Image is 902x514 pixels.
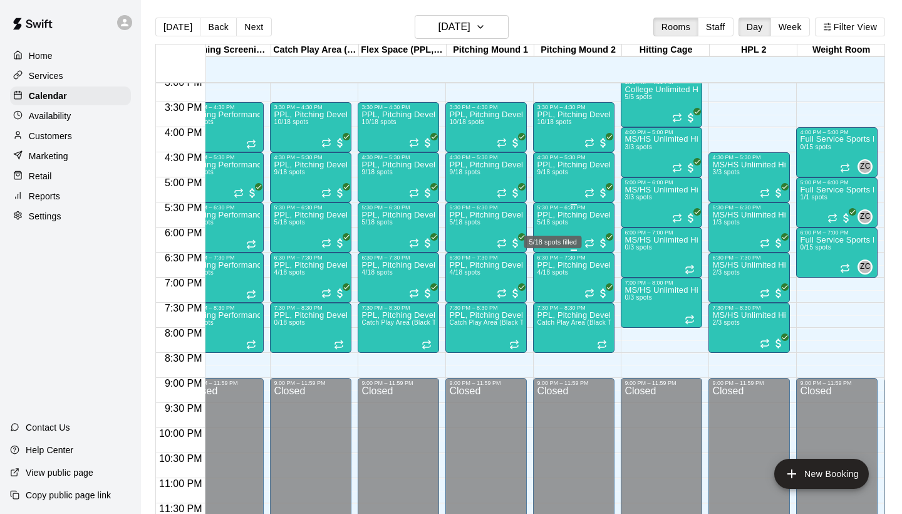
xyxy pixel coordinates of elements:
[186,104,260,110] div: 3:30 PM – 4:30 PM
[497,138,507,148] span: Recurring event
[621,127,702,177] div: 4:00 PM – 5:00 PM: MS/HS Unlimited Hitting
[445,152,527,202] div: 4:30 PM – 5:30 PM: PPL, Pitching Development Session
[162,328,205,338] span: 8:00 PM
[537,254,611,261] div: 6:30 PM – 7:30 PM
[361,219,392,226] span: 5/18 spots filled
[625,229,698,236] div: 6:00 PM – 7:00 PM
[597,187,609,199] span: All customers have paid
[449,204,523,211] div: 5:30 PM – 6:30 PM
[26,444,73,456] p: Help Center
[26,421,70,434] p: Contact Us
[625,144,652,150] span: 3/3 spots filled
[509,237,522,249] span: All customers have paid
[236,18,271,36] button: Next
[274,104,348,110] div: 3:30 PM – 4:30 PM
[445,202,527,253] div: 5:30 PM – 6:30 PM: PPL, Pitching Development Session
[162,127,205,138] span: 4:00 PM
[800,144,831,150] span: 0/15 spots filled
[334,137,346,149] span: All customers have paid
[760,338,770,349] span: Recurring event
[10,207,131,226] a: Settings
[712,269,740,276] span: 2/3 spots filled
[271,45,359,56] div: Catch Play Area (Black Turf)
[422,187,434,199] span: All customers have paid
[584,238,594,248] span: Recurring event
[274,118,308,125] span: 10/18 spots filled
[685,162,697,174] span: All customers have paid
[274,269,304,276] span: 4/18 spots filled
[246,239,256,249] span: Recurring event
[533,152,614,202] div: 4:30 PM – 5:30 PM: PPL, Pitching Development Session
[10,127,131,145] div: Customers
[449,380,523,386] div: 9:00 PM – 11:59 PM
[708,152,790,202] div: 4:30 PM – 5:30 PM: MS/HS Unlimited Hitting
[246,139,256,149] span: Recurring event
[672,163,682,173] span: Recurring event
[800,194,827,201] span: 1/1 spots filled
[334,237,346,249] span: All customers have paid
[774,459,869,489] button: add
[162,152,205,163] span: 4:30 PM
[162,253,205,263] span: 6:30 PM
[537,169,568,176] span: 9/18 spots filled
[445,102,527,152] div: 3:30 PM – 4:30 PM: PPL, Pitching Development Session
[863,260,873,275] span: Zac Conner
[497,288,507,298] span: Recurring event
[186,204,260,211] div: 5:30 PM – 6:30 PM
[10,66,131,85] a: Services
[186,154,260,160] div: 4:30 PM – 5:30 PM
[524,236,582,248] div: 5/18 spots filled
[685,315,695,325] span: Recurring event
[800,244,831,251] span: 0/15 spots filled
[622,45,710,56] div: Hitting Cage
[537,219,568,226] span: 5/18 spots filled
[537,104,611,110] div: 3:30 PM – 4:30 PM
[409,138,419,148] span: Recurring event
[415,15,509,39] button: [DATE]
[625,129,698,135] div: 4:00 PM – 5:00 PM
[772,337,785,350] span: All customers have paid
[409,238,419,248] span: Recurring event
[840,212,853,224] span: All customers have paid
[182,152,264,202] div: 4:30 PM – 5:30 PM: Pitching Performance Lab - Assessment Bullpen And Movement Screen
[361,154,435,160] div: 4:30 PM – 5:30 PM
[760,238,770,248] span: Recurring event
[29,70,63,82] p: Services
[10,187,131,206] a: Reports
[537,319,864,326] span: Catch Play Area (Black Turf), [GEOGRAPHIC_DATA] 1, [GEOGRAPHIC_DATA], Flex Space (PPL, Green Turf)
[597,237,609,249] span: All customers have paid
[26,466,93,479] p: View public page
[685,265,695,275] span: Recurring event
[860,211,871,223] span: ZC
[162,228,205,238] span: 6:00 PM
[10,87,131,105] a: Calendar
[533,102,614,152] div: 3:30 PM – 4:30 PM: PPL, Pitching Development Session
[710,45,797,56] div: HPL 2
[361,319,689,326] span: Catch Play Area (Black Turf), [GEOGRAPHIC_DATA] 1, [GEOGRAPHIC_DATA], Flex Space (PPL, Green Turf)
[712,380,786,386] div: 9:00 PM – 11:59 PM
[449,154,523,160] div: 4:30 PM – 5:30 PM
[29,130,72,142] p: Customers
[361,104,435,110] div: 3:30 PM – 4:30 PM
[321,188,331,198] span: Recurring event
[509,340,519,350] span: Recurring event
[760,288,770,298] span: Recurring event
[26,489,111,501] p: Copy public page link
[10,107,131,125] a: Availability
[815,18,885,36] button: Filter View
[537,380,611,386] div: 9:00 PM – 11:59 PM
[156,478,205,489] span: 11:00 PM
[597,137,609,149] span: All customers have paid
[827,213,837,223] span: Recurring event
[449,269,480,276] span: 4/18 spots filled
[533,303,614,353] div: 7:30 PM – 8:30 PM: PPL, Pitching Development Session
[584,288,594,298] span: Recurring event
[760,188,770,198] span: Recurring event
[449,169,480,176] span: 9/18 spots filled
[358,253,439,303] div: 6:30 PM – 7:30 PM: PPL, Pitching Development Session
[234,188,244,198] span: Recurring event
[29,110,71,122] p: Availability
